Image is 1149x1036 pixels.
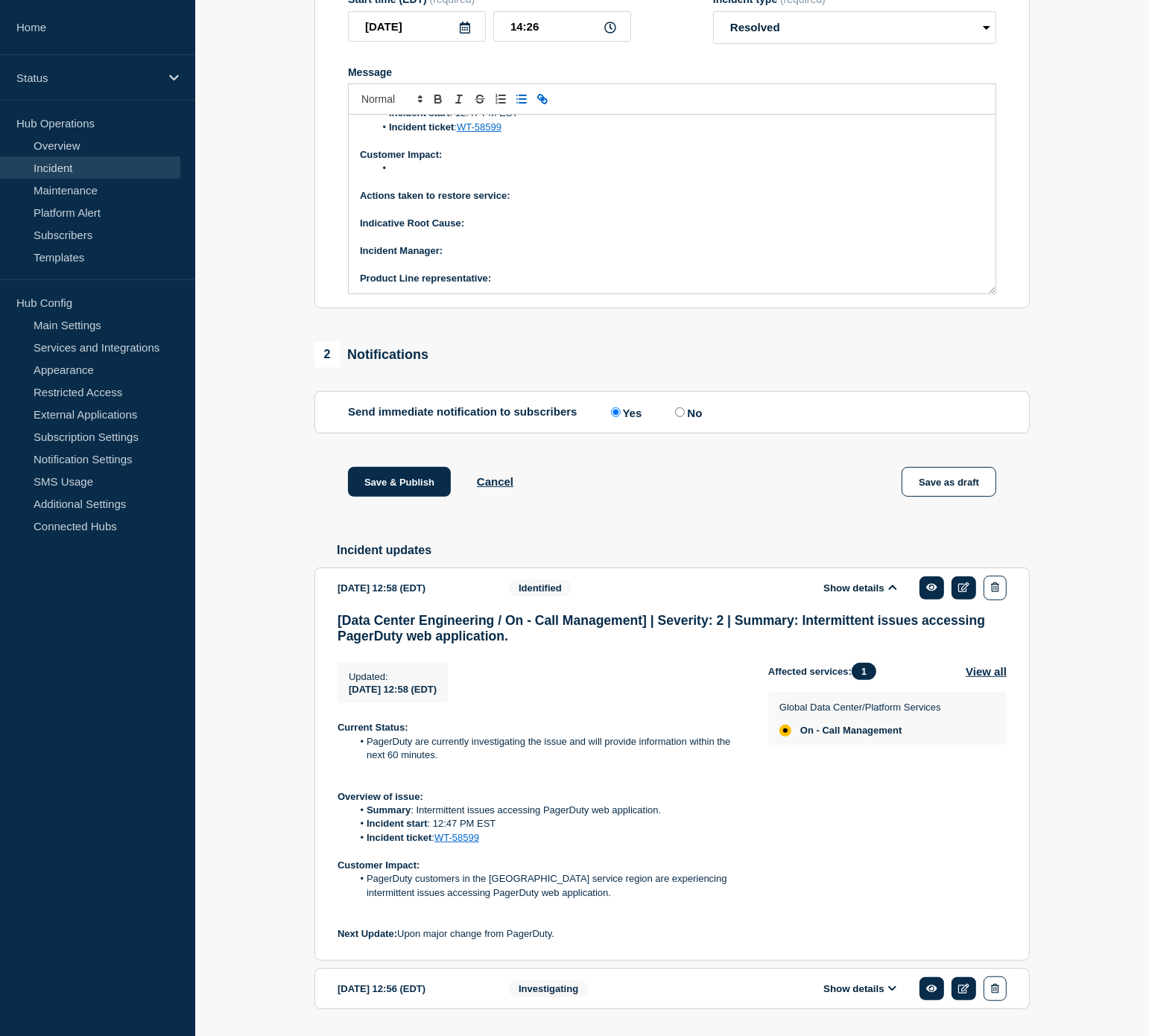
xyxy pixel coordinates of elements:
[449,90,469,108] button: Toggle italic text
[360,149,443,160] strong: Customer Impact:
[338,576,487,600] div: [DATE] 12:58 (EDT)
[490,90,511,108] button: Toggle ordered list
[352,804,745,817] li: : Intermittent issues accessing PagerDuty web application.
[611,407,621,417] input: Yes
[349,671,437,682] p: Updated :
[469,90,490,108] button: Toggle strikethrough text
[337,544,1030,557] h2: Incident updates
[532,90,553,108] button: Toggle link
[457,121,501,133] a: WT-58599
[352,831,745,845] li: :
[434,832,479,843] a: WT-58599
[338,791,423,802] strong: Overview of issue:
[338,928,397,939] strong: Next Update:
[348,405,996,419] div: Send immediate notification to subscribers
[768,663,884,680] span: Affected services:
[360,245,443,256] strong: Incident Manager:
[338,976,487,1001] div: [DATE] 12:56 (EDT)
[338,613,1007,644] h3: [Data Center Engineering / On - Call Management] | Severity: 2 | Summary: Intermittent issues acc...
[966,663,1007,680] button: View all
[338,859,420,871] strong: Customer Impact:
[511,90,532,108] button: Toggle bulleted list
[367,804,411,816] strong: Summary
[314,342,340,367] span: 2
[671,405,702,419] label: No
[367,832,431,843] strong: Incident ticket
[779,725,791,737] div: affected
[367,818,428,829] strong: Incident start
[819,982,901,995] button: Show details
[428,90,449,108] button: Toggle bold text
[800,725,902,737] span: On - Call Management
[852,663,876,680] span: 1
[819,582,901,594] button: Show details
[607,405,642,419] label: Yes
[338,927,744,941] p: Upon major change from PagerDuty.
[348,66,996,78] div: Message
[338,722,408,733] strong: Current Status:
[360,190,510,201] strong: Actions taken to restore service:
[352,872,745,900] li: PagerDuty customers in the [GEOGRAPHIC_DATA] service region are experiencing intermittent issues ...
[16,71,159,84] p: Status
[779,702,941,713] p: Global Data Center/Platform Services
[902,467,996,497] button: Save as draft
[675,407,685,417] input: No
[713,11,996,44] select: Incident type
[314,342,428,367] div: Notifications
[360,273,491,284] strong: Product Line representative:
[360,217,464,229] strong: Indicative Root Cause:
[355,90,428,108] span: Font size
[352,817,745,830] li: : 12:47 PM EST
[352,735,745,763] li: PagerDuty are currently investigating the issue and will provide information within the next 60 m...
[348,467,451,497] button: Save & Publish
[509,980,588,997] span: Investigating
[375,121,985,134] li: :
[477,475,513,488] button: Cancel
[389,121,454,133] strong: Incident ticket
[348,405,577,419] p: Send immediate notification to subscribers
[349,684,437,695] span: [DATE] 12:58 (EDT)
[509,579,572,597] span: Identified
[493,11,631,42] input: HH:MM
[348,11,486,42] input: YYYY-MM-DD
[349,115,996,293] div: Message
